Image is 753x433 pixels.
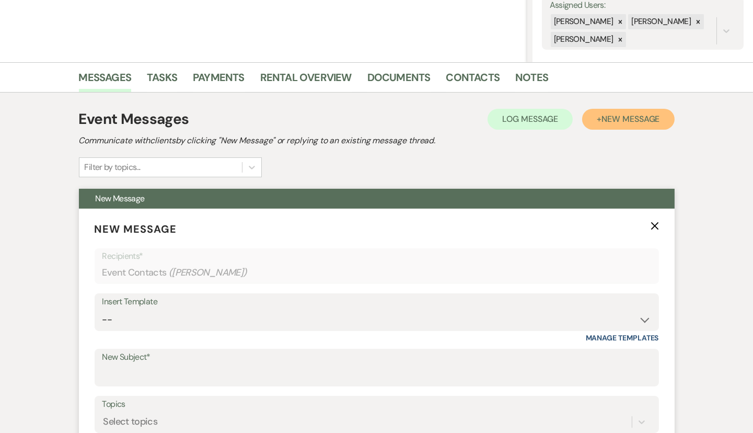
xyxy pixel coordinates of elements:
div: Insert Template [102,294,651,310]
a: Tasks [147,69,177,92]
div: Event Contacts [102,263,651,283]
a: Documents [367,69,431,92]
span: New Message [601,113,659,124]
button: Log Message [488,109,573,130]
label: New Subject* [102,350,651,365]
button: +New Message [582,109,674,130]
h1: Event Messages [79,108,189,130]
a: Messages [79,69,132,92]
span: Log Message [502,113,558,124]
div: Select topics [103,415,158,429]
h2: Communicate with clients by clicking "New Message" or replying to an existing message thread. [79,134,675,147]
div: [PERSON_NAME] [628,14,692,29]
div: Filter by topics... [85,161,141,174]
div: [PERSON_NAME] [551,14,615,29]
div: [PERSON_NAME] [551,32,615,47]
span: New Message [95,222,177,236]
a: Rental Overview [260,69,352,92]
a: Manage Templates [586,333,659,343]
p: Recipients* [102,249,651,263]
a: Contacts [446,69,500,92]
a: Payments [193,69,245,92]
label: Topics [102,397,651,412]
a: Notes [515,69,548,92]
span: New Message [96,193,145,204]
span: ( [PERSON_NAME] ) [169,266,247,280]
